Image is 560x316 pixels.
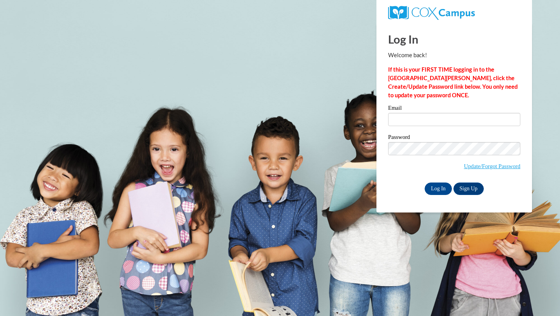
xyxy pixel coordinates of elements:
input: Log In [425,183,452,195]
img: COX Campus [388,6,475,20]
a: Sign Up [453,183,484,195]
label: Password [388,134,520,142]
h1: Log In [388,31,520,47]
label: Email [388,105,520,113]
a: Update/Forgot Password [464,163,520,169]
strong: If this is your FIRST TIME logging in to the [GEOGRAPHIC_DATA][PERSON_NAME], click the Create/Upd... [388,66,518,98]
p: Welcome back! [388,51,520,60]
a: COX Campus [388,9,475,16]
